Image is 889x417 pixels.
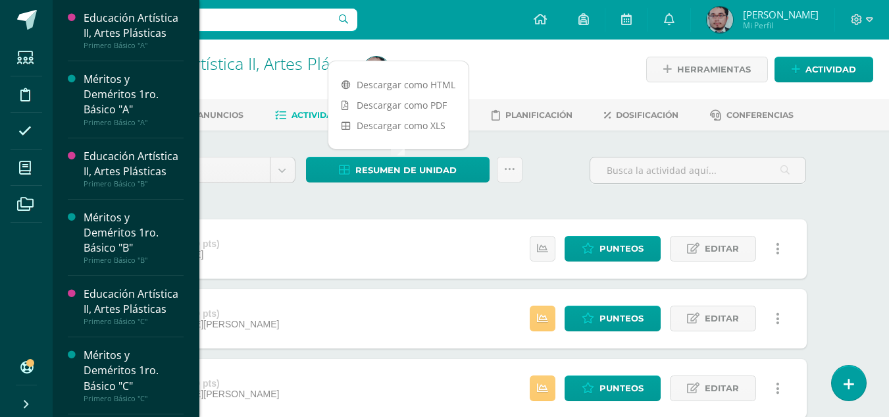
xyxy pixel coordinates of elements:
[363,57,390,83] img: c79a8ee83a32926c67f9bb364e6b58c4.png
[775,57,873,82] a: Actividad
[599,236,644,261] span: Punteos
[705,376,739,401] span: Editar
[151,308,279,319] div: Guia 4
[84,149,184,179] div: Educación Artística II, Artes Plásticas
[174,389,279,399] span: [DATE][PERSON_NAME]
[84,348,184,403] a: Méritos y Deméritos 1ro. Básico "C"Primero Básico "C"
[84,118,184,127] div: Primero Básico "A"
[705,236,739,261] span: Editar
[599,376,644,401] span: Punteos
[604,105,678,126] a: Dosificación
[84,394,184,403] div: Primero Básico "C"
[174,319,279,329] span: [DATE][PERSON_NAME]
[151,378,279,389] div: Guia 3
[646,57,768,82] a: Herramientas
[84,11,184,50] a: Educación Artística II, Artes PlásticasPrimero Básico "A"
[355,158,457,182] span: Resumen de unidad
[84,210,184,256] div: Méritos y Deméritos 1ro. Básico "B"
[328,115,469,136] a: Descargar como XLS
[84,256,184,265] div: Primero Básico "B"
[180,105,243,126] a: Anuncios
[84,179,184,188] div: Primero Básico "B"
[677,57,751,82] span: Herramientas
[84,72,184,126] a: Méritos y Deméritos 1ro. Básico "A"Primero Básico "A"
[84,348,184,393] div: Méritos y Deméritos 1ro. Básico "C"
[84,149,184,188] a: Educación Artística II, Artes PlásticasPrimero Básico "B"
[146,157,260,182] span: Unidad 3
[136,157,295,182] a: Unidad 3
[328,74,469,95] a: Descargar como HTML
[84,287,184,326] a: Educación Artística II, Artes PlásticasPrimero Básico "C"
[710,105,794,126] a: Conferencias
[84,210,184,265] a: Méritos y Deméritos 1ro. Básico "B"Primero Básico "B"
[492,105,572,126] a: Planificación
[705,306,739,331] span: Editar
[84,11,184,41] div: Educación Artística II, Artes Plásticas
[565,236,661,262] a: Punteos
[61,9,357,31] input: Busca un usuario...
[565,375,661,401] a: Punteos
[805,57,856,82] span: Actividad
[743,20,819,31] span: Mi Perfil
[599,306,644,331] span: Punteos
[103,54,347,72] h1: Educación Artística II, Artes Plásticas
[590,157,805,183] input: Busca la actividad aquí...
[726,110,794,120] span: Conferencias
[197,110,243,120] span: Anuncios
[84,317,184,326] div: Primero Básico "C"
[292,110,349,120] span: Actividades
[84,41,184,50] div: Primero Básico "A"
[328,95,469,115] a: Descargar como PDF
[103,72,347,85] div: Segundo Básico 'A'
[103,52,371,74] a: Educación Artística II, Artes Plásticas
[306,157,490,182] a: Resumen de unidad
[505,110,572,120] span: Planificación
[616,110,678,120] span: Dosificación
[743,8,819,21] span: [PERSON_NAME]
[84,287,184,317] div: Educación Artística II, Artes Plásticas
[84,72,184,117] div: Méritos y Deméritos 1ro. Básico "A"
[565,306,661,331] a: Punteos
[275,105,349,126] a: Actividades
[707,7,733,33] img: c79a8ee83a32926c67f9bb364e6b58c4.png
